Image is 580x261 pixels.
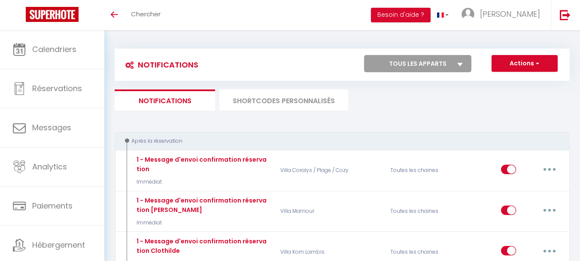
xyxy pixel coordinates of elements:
[385,155,458,186] div: Toutes les chaines
[134,219,269,227] p: Immédiat
[32,240,85,250] span: Hébergement
[32,161,67,172] span: Analytics
[131,9,161,18] span: Chercher
[32,44,76,55] span: Calendriers
[26,7,79,22] img: Super Booking
[134,196,269,215] div: 1 - Message d'envoi confirmation réservation [PERSON_NAME]
[134,178,269,186] p: Immédiat
[32,200,73,211] span: Paiements
[115,89,215,111] li: Notifications
[134,155,269,174] div: 1 - Message d'envoi confirmation réservation
[462,8,474,21] img: ...
[32,83,82,94] span: Réservations
[123,137,553,145] div: Après la réservation
[219,89,348,111] li: SHORTCODES PERSONNALISÉS
[480,9,540,19] span: [PERSON_NAME]
[385,196,458,227] div: Toutes les chaines
[134,236,269,255] div: 1 - Message d'envoi confirmation réservation Clothilde
[275,196,385,227] p: Villa Mamour
[121,55,198,74] h3: Notifications
[32,122,71,133] span: Messages
[275,155,385,186] p: Villa Coralys / Plage / Cozy
[560,9,571,20] img: logout
[371,8,431,22] button: Besoin d'aide ?
[492,55,558,72] button: Actions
